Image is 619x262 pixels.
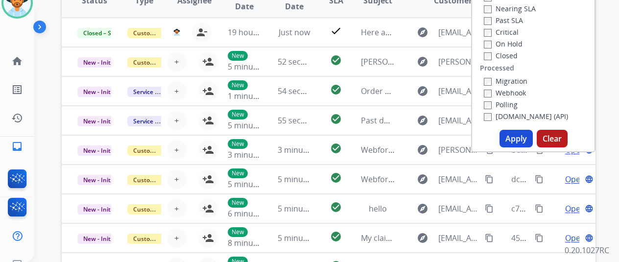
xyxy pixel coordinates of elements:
mat-icon: person_add [202,115,214,126]
mat-icon: person_add [202,56,214,68]
span: New - Initial [77,116,123,126]
mat-icon: explore [417,85,429,97]
mat-icon: person_add [202,232,214,244]
span: + [174,232,179,244]
mat-icon: check_circle [330,84,342,95]
mat-icon: language [585,204,594,213]
mat-icon: check_circle [330,201,342,213]
p: New [228,198,248,208]
span: Customer Support [127,234,191,244]
span: Customer Support [127,28,191,38]
label: Processed [480,63,514,73]
span: New - Initial [77,57,123,68]
label: On Hold [484,39,523,48]
span: Customer Support [127,175,191,185]
span: Open [565,203,585,214]
p: New [228,51,248,61]
span: [EMAIL_ADDRESS][DOMAIN_NAME] [438,203,479,214]
label: Migration [484,76,527,86]
p: New [228,168,248,178]
span: 5 minutes ago [278,233,330,243]
p: New [228,110,248,119]
span: Open [565,173,585,185]
span: [EMAIL_ADDRESS][DOMAIN_NAME] [438,85,479,97]
p: New [228,80,248,90]
mat-icon: list_alt [11,84,23,95]
span: + [174,85,179,97]
span: New - Initial [77,175,123,185]
span: Closed – Solved [77,28,132,38]
p: 0.20.1027RC [565,244,609,256]
span: 8 minutes ago [228,238,280,248]
mat-icon: explore [417,203,429,214]
mat-icon: inbox [11,141,23,152]
mat-icon: history [11,112,23,124]
span: 3 minutes ago [228,149,280,160]
button: + [167,169,187,189]
p: New [228,139,248,149]
span: [PERSON_NAME][EMAIL_ADDRESS][PERSON_NAME][DOMAIN_NAME] [438,144,479,156]
mat-icon: person_add [202,173,214,185]
span: + [174,115,179,126]
button: + [167,228,187,248]
button: + [167,52,187,71]
mat-icon: explore [417,144,429,156]
span: + [174,144,179,156]
span: Service Support [127,116,183,126]
mat-icon: content_copy [535,234,544,242]
mat-icon: check_circle [330,113,342,125]
p: New [228,227,248,237]
mat-icon: content_copy [535,175,544,184]
span: Open [565,232,585,244]
label: Closed [484,51,518,60]
span: [EMAIL_ADDRESS][DOMAIN_NAME] [438,232,479,244]
mat-icon: check_circle [330,231,342,242]
label: Polling [484,100,518,109]
input: Polling [484,101,492,109]
span: 3 minutes ago [278,144,330,155]
mat-icon: check [330,25,342,37]
mat-icon: language [585,175,594,184]
button: + [167,81,187,101]
span: [EMAIL_ADDRESS][DOMAIN_NAME] [438,173,479,185]
input: Past SLA [484,17,492,25]
mat-icon: person_add [202,144,214,156]
mat-icon: explore [417,232,429,244]
input: Critical [484,29,492,37]
label: Past SLA [484,16,523,25]
mat-icon: check_circle [330,54,342,66]
span: 5 minutes ago [228,120,280,131]
mat-icon: explore [417,56,429,68]
input: On Hold [484,41,492,48]
label: Webhook [484,88,526,97]
span: My claim for broken tennis bracelet [361,233,492,243]
mat-icon: content_copy [485,204,494,213]
span: 5 minutes ago [278,203,330,214]
button: + [167,199,187,218]
mat-icon: person_add [202,85,214,97]
label: Critical [484,27,519,37]
mat-icon: check_circle [330,143,342,154]
span: 1 minute ago [228,91,276,101]
span: 55 seconds ago [278,115,335,126]
span: Just now [279,27,310,38]
img: agent-avatar [173,29,180,36]
input: Closed [484,52,492,60]
label: [DOMAIN_NAME] (API) [484,112,568,121]
span: 5 minutes ago [228,61,280,72]
span: [EMAIL_ADDRESS][DOMAIN_NAME] [438,26,479,38]
span: + [174,56,179,68]
span: [PERSON_NAME][EMAIL_ADDRESS][DOMAIN_NAME] [438,56,479,68]
span: 54 seconds ago [278,86,335,96]
button: Apply [500,130,533,147]
input: Migration [484,78,492,86]
span: 19 hours ago [228,27,276,38]
mat-icon: person_remove [196,26,208,38]
input: [DOMAIN_NAME] (API) [484,113,492,121]
mat-icon: explore [417,26,429,38]
span: 6 minutes ago [228,208,280,219]
mat-icon: explore [417,173,429,185]
mat-icon: explore [417,115,429,126]
label: Nearing SLA [484,4,536,13]
span: 52 seconds ago [278,56,335,67]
